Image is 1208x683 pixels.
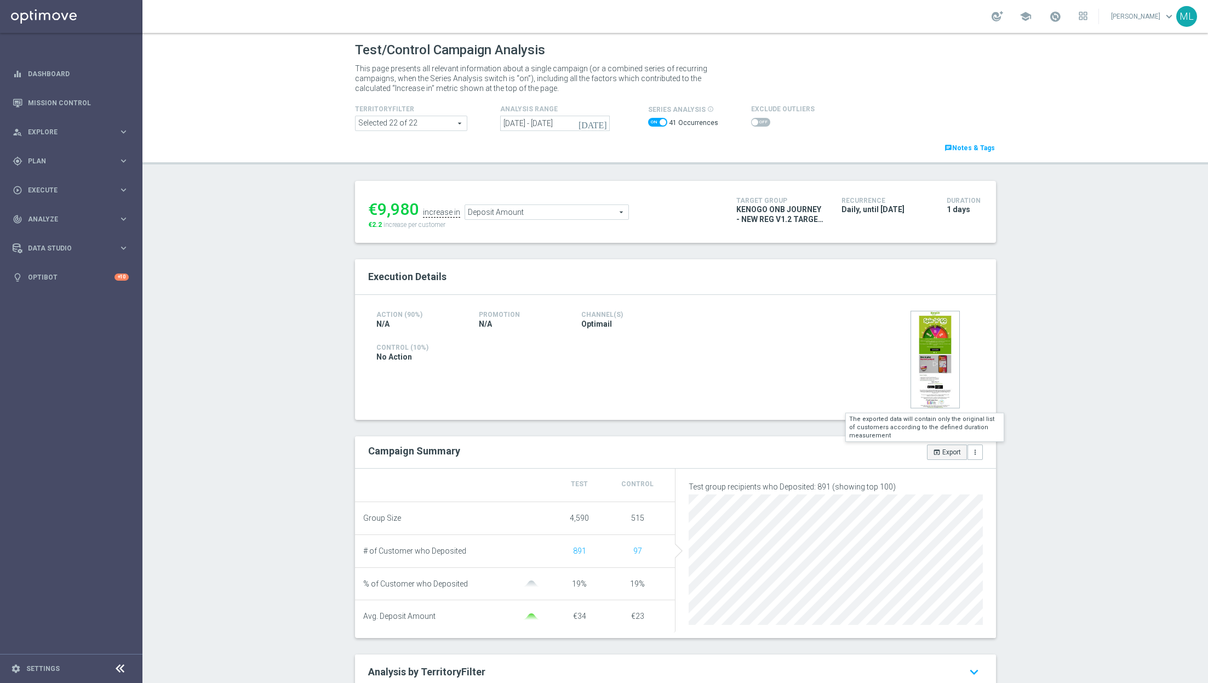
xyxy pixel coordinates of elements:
[28,88,129,117] a: Mission Control
[118,156,129,166] i: keyboard_arrow_right
[28,263,114,292] a: Optibot
[967,445,983,460] button: more_vert
[571,480,588,488] span: Test
[28,158,118,164] span: Plan
[12,215,129,224] button: track_changes Analyze keyboard_arrow_right
[13,127,118,137] div: Explore
[573,612,586,621] span: €34
[355,64,722,93] p: This page presents all relevant information about a single campaign (or a combined series of recu...
[383,221,445,229] span: increase per customer
[26,665,60,672] a: Settings
[11,664,21,674] i: settings
[13,185,118,195] div: Execute
[118,243,129,253] i: keyboard_arrow_right
[12,99,129,107] button: Mission Control
[376,352,412,362] span: No Action
[376,344,770,351] h4: Control (10%)
[689,482,983,492] p: Test group recipients who Deposited: 891 (showing top 100)
[12,70,129,78] div: equalizer Dashboard
[363,514,401,523] span: Group Size
[13,156,22,166] i: gps_fixed
[947,204,970,214] span: 1 days
[355,42,545,58] h1: Test/Control Campaign Analysis
[1163,10,1175,22] span: keyboard_arrow_down
[368,200,419,219] div: €9,980
[707,106,714,112] i: info_outline
[581,319,612,329] span: Optimail
[736,204,825,224] span: KENOGO ONB JOURNEY - NEW REG V1.2 TARGET (1) (1) (1) (1) - Campaign 1
[500,105,648,113] h4: analysis range
[368,221,382,229] span: €2.2
[577,116,610,132] button: [DATE]
[631,514,644,522] span: 515
[118,127,129,137] i: keyboard_arrow_right
[13,156,118,166] div: Plan
[944,144,952,152] i: chat
[669,118,718,128] label: 41 Occurrences
[630,579,645,588] span: 19%
[13,214,22,224] i: track_changes
[520,580,542,588] img: gaussianGrey.svg
[368,666,485,678] span: Analysis by TerritoryFilter
[736,197,825,204] h4: Target Group
[648,106,706,113] span: series analysis
[363,612,436,621] span: Avg. Deposit Amount
[572,579,587,588] span: 19%
[363,579,468,589] span: % of Customer who Deposited
[479,311,565,318] h4: Promotion
[118,214,129,224] i: keyboard_arrow_right
[368,271,446,282] span: Execution Details
[933,448,941,456] i: open_in_browser
[13,263,129,292] div: Optibot
[368,665,983,679] a: Analysis by TerritoryFilter keyboard_arrow_down
[28,187,118,193] span: Execute
[368,445,460,457] h2: Campaign Summary
[633,547,642,555] span: Show unique customers
[751,105,815,113] h4: Exclude Outliers
[1020,10,1032,22] span: school
[423,208,460,218] div: increase in
[356,116,467,130] span: Africa asia at br ca and 17 more
[579,118,608,128] i: [DATE]
[500,116,610,131] input: undefined
[570,514,589,522] span: 4,590
[28,245,118,252] span: Data Studio
[947,197,983,204] h4: Duration
[841,204,904,214] span: Daily, until [DATE]
[12,157,129,166] button: gps_fixed Plan keyboard_arrow_right
[631,612,644,621] span: €23
[355,105,448,113] h4: TerritoryFilter
[12,186,129,195] button: play_circle_outline Execute keyboard_arrow_right
[376,319,390,329] span: N/A
[841,197,930,204] h4: Recurrence
[12,128,129,136] button: person_search Explore keyboard_arrow_right
[573,547,586,555] span: Show unique customers
[28,216,118,223] span: Analyze
[927,445,967,460] button: open_in_browser Export
[114,274,129,281] div: +10
[911,311,960,408] img: 26741.jpeg
[13,127,22,137] i: person_search
[1110,8,1176,25] a: [PERSON_NAME]keyboard_arrow_down
[621,480,654,488] span: Control
[28,59,129,88] a: Dashboard
[520,613,542,621] img: gaussianGreen.svg
[479,319,492,329] span: N/A
[13,69,22,79] i: equalizer
[28,129,118,135] span: Explore
[12,244,129,253] button: Data Studio keyboard_arrow_right
[943,142,996,154] a: chatNotes & Tags
[13,88,129,117] div: Mission Control
[13,272,22,282] i: lightbulb
[363,547,466,556] span: # of Customer who Deposited
[13,214,118,224] div: Analyze
[13,185,22,195] i: play_circle_outline
[581,311,667,318] h4: Channel(s)
[971,448,979,456] i: more_vert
